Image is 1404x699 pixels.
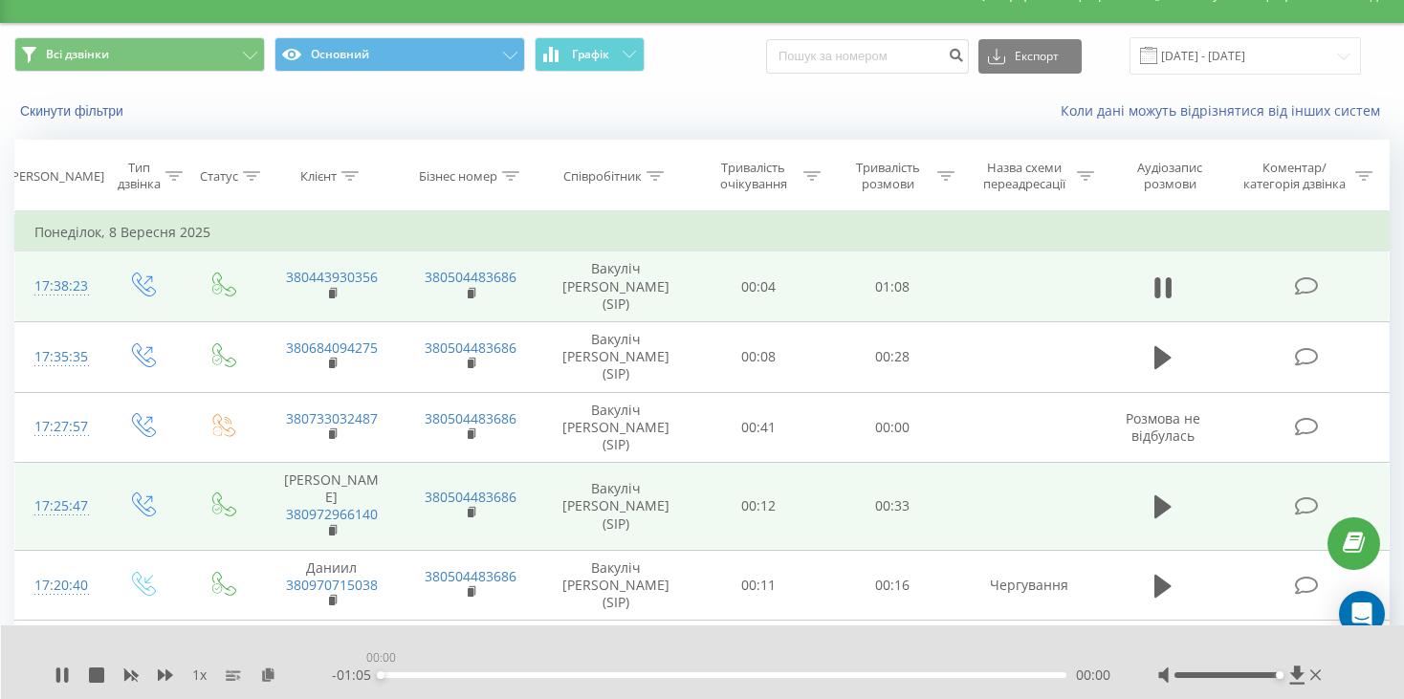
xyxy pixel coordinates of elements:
[691,463,825,551] td: 00:12
[200,168,238,185] div: Статус
[691,550,825,621] td: 00:11
[976,160,1072,192] div: Назва схеми переадресації
[286,505,378,523] a: 380972966140
[540,321,691,392] td: Вакуліч [PERSON_NAME] (SIP)
[34,488,81,525] div: 17:25:47
[825,463,959,551] td: 00:33
[572,48,609,61] span: Графік
[691,621,825,691] td: 00:08
[1126,409,1200,445] span: Розмова не відбулась
[825,621,959,691] td: 00:00
[425,409,516,427] a: 380504483686
[1061,101,1390,120] a: Коли дані можуть відрізнятися вiд інших систем
[540,550,691,621] td: Вакуліч [PERSON_NAME] (SIP)
[14,102,133,120] button: Скинути фільтри
[540,392,691,463] td: Вакуліч [PERSON_NAME] (SIP)
[1276,671,1283,679] div: Accessibility label
[286,409,378,427] a: 380733032487
[843,160,932,192] div: Тривалість розмови
[274,37,525,72] button: Основний
[377,671,384,679] div: Accessibility label
[300,168,337,185] div: Клієнт
[14,37,265,72] button: Всі дзвінки
[332,666,381,685] span: - 01:05
[691,392,825,463] td: 00:41
[540,251,691,322] td: Вакуліч [PERSON_NAME] (SIP)
[535,37,645,72] button: Графік
[1339,591,1385,637] div: Open Intercom Messenger
[262,550,402,621] td: Даниил
[8,168,104,185] div: [PERSON_NAME]
[262,621,402,691] td: Даниил
[1076,666,1110,685] span: 00:00
[34,339,81,376] div: 17:35:35
[563,168,642,185] div: Співробітник
[425,268,516,286] a: 380504483686
[425,567,516,585] a: 380504483686
[192,666,207,685] span: 1 x
[262,463,402,551] td: [PERSON_NAME]
[1116,160,1223,192] div: Аудіозапис розмови
[691,321,825,392] td: 00:08
[825,550,959,621] td: 00:16
[691,251,825,322] td: 00:04
[34,567,81,604] div: 17:20:40
[425,488,516,506] a: 380504483686
[825,251,959,322] td: 01:08
[15,213,1390,251] td: Понеділок, 8 Вересня 2025
[978,39,1082,74] button: Експорт
[286,576,378,594] a: 380970715038
[419,168,497,185] div: Бізнес номер
[540,463,691,551] td: Вакуліч [PERSON_NAME] (SIP)
[286,339,378,357] a: 380684094275
[34,408,81,446] div: 17:27:57
[1239,160,1350,192] div: Коментар/категорія дзвінка
[540,621,691,691] td: Вакуліч [PERSON_NAME] (SIP)
[825,321,959,392] td: 00:28
[34,268,81,305] div: 17:38:23
[709,160,799,192] div: Тривалість очікування
[825,392,959,463] td: 00:00
[286,268,378,286] a: 380443930356
[766,39,969,74] input: Пошук за номером
[46,47,109,62] span: Всі дзвінки
[118,160,161,192] div: Тип дзвінка
[959,550,1099,621] td: Чергування
[362,644,400,671] div: 00:00
[425,339,516,357] a: 380504483686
